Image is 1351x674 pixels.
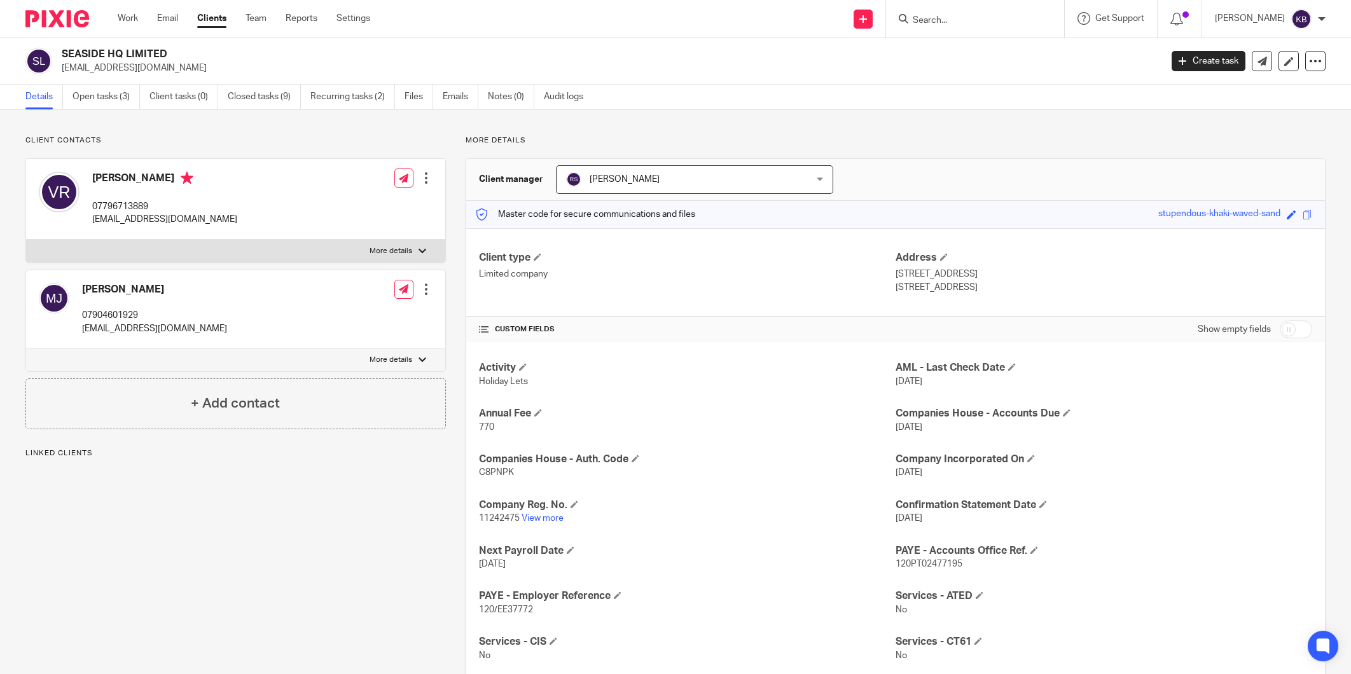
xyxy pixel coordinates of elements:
img: svg%3E [1291,9,1312,29]
i: Primary [181,172,193,184]
label: Show empty fields [1198,323,1271,336]
span: [DATE] [896,377,922,386]
h4: Services - ATED [896,589,1312,603]
h4: Companies House - Accounts Due [896,407,1312,420]
a: Team [246,12,267,25]
h4: Services - CT61 [896,635,1312,649]
h4: Company Reg. No. [479,499,896,512]
h2: SEASIDE HQ LIMITED [62,48,934,61]
h4: Activity [479,361,896,375]
span: 120PT02477195 [896,560,962,568]
h4: [PERSON_NAME] [92,172,237,188]
img: svg%3E [39,172,80,212]
h4: [PERSON_NAME] [82,283,227,296]
h4: Companies House - Auth. Code [479,453,896,466]
h4: Confirmation Statement Date [896,499,1312,512]
p: More details [466,135,1326,146]
h4: Address [896,251,1312,265]
span: 770 [479,423,494,432]
p: Master code for secure communications and files [476,208,695,221]
span: [DATE] [479,560,506,568]
a: Details [25,85,63,109]
img: Pixie [25,10,89,27]
h4: Services - CIS [479,635,896,649]
h3: Client manager [479,173,543,186]
p: Limited company [479,268,896,280]
img: svg%3E [25,48,52,74]
a: View more [522,514,564,523]
span: [PERSON_NAME] [590,175,660,184]
a: Closed tasks (9) [228,85,301,109]
a: Audit logs [544,85,593,109]
a: Create task [1172,51,1245,71]
p: [PERSON_NAME] [1215,12,1285,25]
span: [DATE] [896,423,922,432]
h4: CUSTOM FIELDS [479,324,896,334]
h4: Next Payroll Date [479,544,896,558]
span: No [479,651,490,660]
h4: PAYE - Accounts Office Ref. [896,544,1312,558]
a: Client tasks (0) [149,85,218,109]
a: Reports [286,12,317,25]
p: More details [370,246,412,256]
p: 07796713889 [92,200,237,213]
a: Recurring tasks (2) [310,85,395,109]
p: 07904601929 [82,309,227,322]
a: Work [118,12,138,25]
h4: Company Incorporated On [896,453,1312,466]
h4: Annual Fee [479,407,896,420]
h4: AML - Last Check Date [896,361,1312,375]
span: Get Support [1095,14,1144,23]
a: Open tasks (3) [73,85,140,109]
p: [STREET_ADDRESS] [896,281,1312,294]
p: [EMAIL_ADDRESS][DOMAIN_NAME] [92,213,237,226]
a: Emails [443,85,478,109]
img: svg%3E [39,283,69,313]
h4: + Add contact [191,394,280,413]
div: stupendous-khaki-waved-sand [1158,207,1280,222]
span: Holiday Lets [479,377,528,386]
span: No [896,651,907,660]
span: [DATE] [896,514,922,523]
p: More details [370,355,412,365]
a: Clients [197,12,226,25]
p: Client contacts [25,135,446,146]
span: 11242475 [479,514,520,523]
a: Email [157,12,178,25]
img: svg%3E [566,172,581,187]
a: Files [405,85,433,109]
input: Search [911,15,1026,27]
p: [STREET_ADDRESS] [896,268,1312,280]
span: C8PNPK [479,468,514,477]
p: [EMAIL_ADDRESS][DOMAIN_NAME] [62,62,1153,74]
h4: PAYE - Employer Reference [479,589,896,603]
h4: Client type [479,251,896,265]
p: [EMAIL_ADDRESS][DOMAIN_NAME] [82,322,227,335]
p: Linked clients [25,448,446,458]
span: [DATE] [896,468,922,477]
span: 120/EE37772 [479,605,533,614]
a: Notes (0) [488,85,534,109]
span: No [896,605,907,614]
a: Settings [336,12,370,25]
